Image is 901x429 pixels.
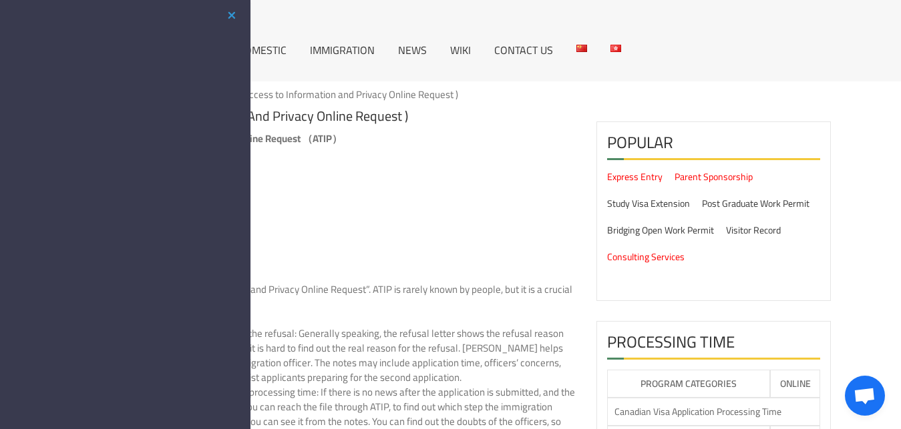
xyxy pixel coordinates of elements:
[610,45,621,52] img: 繁体
[576,45,587,52] img: 中文 (中国)
[726,222,781,239] a: Visitor Record
[702,195,809,212] a: Post Graduate Work Permit
[607,248,685,266] a: Consulting Services
[614,405,814,418] div: Canadian visa application processing time
[174,85,458,104] span: »
[118,85,458,104] span: »
[607,222,714,239] a: Bridging Open Work Permit
[219,85,458,104] span: ATIP (Access to Information and Privacy Online Request )
[238,45,287,55] a: Domestic
[494,45,553,55] a: Contact Us
[675,168,753,185] a: Parent Sponsorship
[607,132,821,160] h2: Popular
[87,312,576,326] p: There are three functions of the ATIP:
[87,326,576,385] p: 1. Understand the specific reasons for the refusal: Generally speaking, the refusal letter shows ...
[607,195,690,212] a: Study Visa Extension
[398,45,427,55] a: News
[845,376,885,416] a: Open chat
[607,168,663,185] a: Express Entry
[87,85,458,104] span: »
[87,101,576,123] h1: ATIP (Access to Information and Privacy Online Request )
[607,332,821,360] h2: Processing Time
[87,282,576,312] p: ATIP, full name “Access to Information and Privacy Online Request”. ATIP is rarely known by peopl...
[770,370,821,398] th: Online
[607,370,770,398] th: Program Categories
[450,45,471,55] a: Wiki
[310,45,375,55] a: Immigration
